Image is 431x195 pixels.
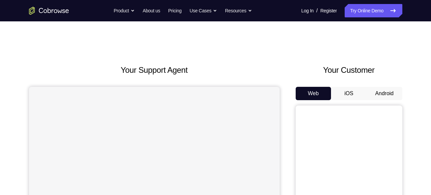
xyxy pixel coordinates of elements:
[316,7,318,15] span: /
[345,4,402,17] a: Try Online Demo
[301,4,314,17] a: Log In
[367,87,402,100] button: Android
[143,4,160,17] a: About us
[296,87,331,100] button: Web
[29,64,280,76] h2: Your Support Agent
[225,4,252,17] button: Resources
[296,64,402,76] h2: Your Customer
[168,4,181,17] a: Pricing
[190,4,217,17] button: Use Cases
[29,7,69,15] a: Go to the home page
[114,4,135,17] button: Product
[331,87,367,100] button: iOS
[320,4,337,17] a: Register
